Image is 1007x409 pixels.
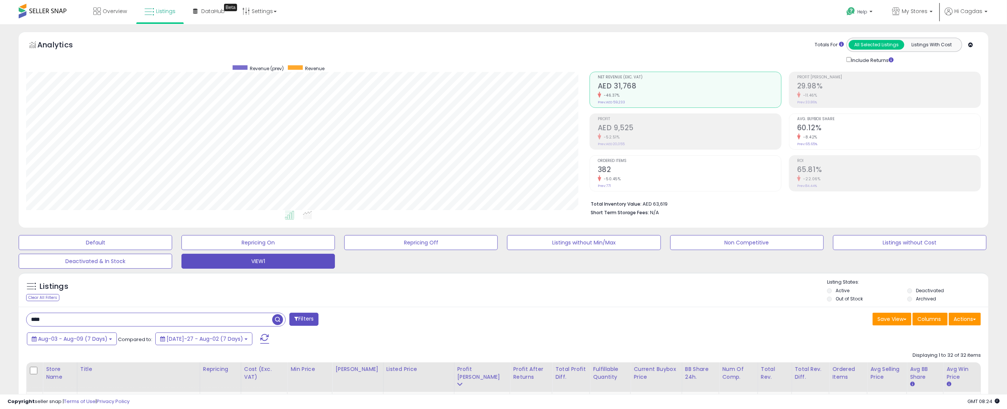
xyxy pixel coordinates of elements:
[833,235,986,250] button: Listings without Cost
[598,75,781,79] span: Net Revenue (Exc. VAT)
[836,296,863,302] label: Out of Stock
[26,294,59,301] div: Clear All Filters
[598,184,611,188] small: Prev: 771
[832,365,864,381] div: Ordered Items
[181,254,335,269] button: VIEW1
[181,235,335,250] button: Repricing On
[840,1,880,24] a: Help
[598,142,625,146] small: Prev: AED 20,055
[591,199,975,208] li: AED 63,619
[103,7,127,15] span: Overview
[305,65,325,72] span: Revenue
[290,365,329,373] div: Min Price
[457,365,507,381] div: Profit [PERSON_NAME]
[250,65,284,72] span: Revenue (prev)
[815,41,844,49] div: Totals For
[335,365,380,373] div: [PERSON_NAME]
[593,365,627,381] div: Fulfillable Quantity
[7,398,35,405] strong: Copyright
[913,313,948,325] button: Columns
[801,176,821,182] small: -22.06%
[870,365,904,381] div: Avg Selling Price
[902,7,927,15] span: My Stores
[797,159,980,163] span: ROI
[650,209,659,216] span: N/A
[797,82,980,92] h2: 29.98%
[344,235,498,250] button: Repricing Off
[722,365,754,381] div: Num of Comp.
[38,335,108,343] span: Aug-03 - Aug-09 (7 Days)
[916,287,944,294] label: Deactivated
[797,124,980,134] h2: 60.12%
[797,165,980,175] h2: 65.81%
[591,201,641,207] b: Total Inventory Value:
[591,209,649,216] b: Short Term Storage Fees:
[857,9,867,15] span: Help
[555,365,587,381] div: Total Profit Diff.
[904,40,960,50] button: Listings With Cost
[40,281,68,292] h5: Listings
[598,159,781,163] span: Ordered Items
[507,235,661,250] button: Listings without Min/Max
[598,117,781,121] span: Profit
[795,365,826,381] div: Total Rev. Diff.
[949,313,981,325] button: Actions
[910,381,914,388] small: Avg BB Share.
[201,7,225,15] span: DataHub
[601,176,621,182] small: -50.45%
[634,365,678,381] div: Current Buybox Price
[947,381,951,388] small: Avg Win Price.
[155,332,252,345] button: [DATE]-27 - Aug-02 (7 Days)
[947,365,978,381] div: Avg Win Price
[797,142,817,146] small: Prev: 65.65%
[203,365,238,373] div: Repricing
[670,235,824,250] button: Non Competitive
[19,254,172,269] button: Deactivated & In Stock
[945,7,988,24] a: Hi Cagdas
[873,313,911,325] button: Save View
[797,117,980,121] span: Avg. Buybox Share
[601,93,620,98] small: -46.37%
[513,365,549,381] div: Profit After Returns
[601,134,620,140] small: -52.51%
[64,398,96,405] a: Terms of Use
[910,365,940,381] div: Avg BB Share
[19,235,172,250] button: Default
[7,398,130,405] div: seller snap | |
[80,365,197,373] div: Title
[289,313,318,326] button: Filters
[797,100,817,104] small: Prev: 33.86%
[917,315,941,323] span: Columns
[836,287,850,294] label: Active
[913,352,981,359] div: Displaying 1 to 32 of 32 items
[827,279,988,286] p: Listing States:
[46,365,74,381] div: Store Name
[849,40,904,50] button: All Selected Listings
[224,4,237,11] div: Tooltip anchor
[967,398,1000,405] span: 2025-08-14 08:24 GMT
[386,365,451,373] div: Listed Price
[761,365,789,381] div: Total Rev.
[97,398,130,405] a: Privacy Policy
[846,7,855,16] i: Get Help
[37,40,87,52] h5: Analytics
[167,335,243,343] span: [DATE]-27 - Aug-02 (7 Days)
[598,82,781,92] h2: AED 31,768
[244,365,285,381] div: Cost (Exc. VAT)
[954,7,982,15] span: Hi Cagdas
[685,365,716,381] div: BB Share 24h.
[801,134,817,140] small: -8.42%
[598,165,781,175] h2: 382
[156,7,175,15] span: Listings
[27,332,117,345] button: Aug-03 - Aug-09 (7 Days)
[916,296,936,302] label: Archived
[797,184,817,188] small: Prev: 84.44%
[801,93,817,98] small: -11.46%
[841,56,902,64] div: Include Returns
[797,75,980,79] span: Profit [PERSON_NAME]
[598,124,781,134] h2: AED 9,525
[598,100,625,104] small: Prev: AED 59,233
[118,336,152,343] span: Compared to:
